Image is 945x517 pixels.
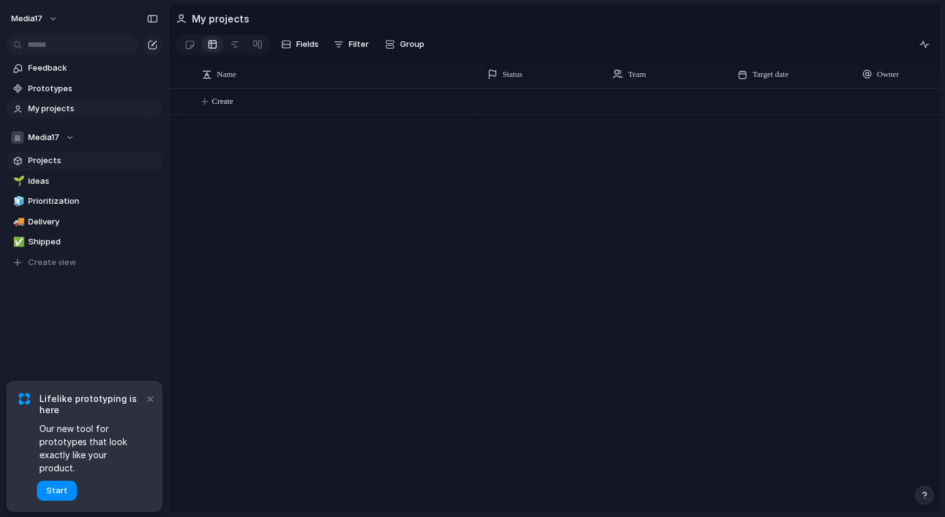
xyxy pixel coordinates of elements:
[349,38,369,51] span: Filter
[6,99,162,118] a: My projects
[752,68,789,81] span: Target date
[379,34,431,54] button: Group
[28,131,59,144] span: Media17
[6,9,64,29] button: media17
[6,172,162,191] a: 🌱Ideas
[28,216,158,228] span: Delivery
[46,484,67,497] span: Start
[276,34,324,54] button: Fields
[11,195,24,208] button: 🧊
[628,68,646,81] span: Team
[212,95,233,108] span: Create
[6,151,162,170] a: Projects
[28,175,158,188] span: Ideas
[11,236,24,248] button: ✅
[6,59,162,78] a: Feedback
[192,11,249,26] h2: My projects
[142,391,157,406] button: Dismiss
[217,68,236,81] span: Name
[28,83,158,95] span: Prototypes
[28,103,158,115] span: My projects
[39,422,144,474] span: Our new tool for prototypes that look exactly like your product.
[11,216,24,228] button: 🚚
[6,192,162,211] a: 🧊Prioritization
[296,38,319,51] span: Fields
[39,393,144,416] span: Lifelike prototyping is here
[6,79,162,98] a: Prototypes
[6,128,162,147] button: Media17
[400,38,424,51] span: Group
[6,213,162,231] a: 🚚Delivery
[28,195,158,208] span: Prioritization
[28,154,158,167] span: Projects
[37,481,77,501] button: Start
[11,175,24,188] button: 🌱
[13,214,22,229] div: 🚚
[13,174,22,188] div: 🌱
[28,256,76,269] span: Create view
[502,68,522,81] span: Status
[11,13,42,25] span: media17
[877,68,899,81] span: Owner
[28,236,158,248] span: Shipped
[28,62,158,74] span: Feedback
[329,34,374,54] button: Filter
[6,253,162,272] button: Create view
[13,194,22,209] div: 🧊
[6,233,162,251] a: ✅Shipped
[13,235,22,249] div: ✅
